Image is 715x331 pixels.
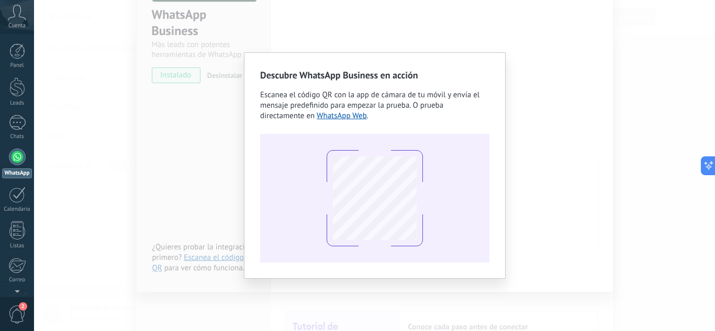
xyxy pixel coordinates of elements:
div: Chats [2,133,32,140]
span: Cuenta [8,22,26,29]
div: Listas [2,243,32,249]
div: Calendario [2,206,32,213]
div: Leads [2,100,32,107]
span: Escanea el código QR con la app de cámara de tu móvil y envía el mensaje predefinido para empezar... [260,90,479,121]
h2: Descubre WhatsApp Business en acción [260,69,489,82]
div: . [260,90,489,121]
div: Correo [2,277,32,283]
a: WhatsApp Web [317,111,367,121]
div: WhatsApp [2,168,32,178]
div: Panel [2,62,32,69]
span: 2 [19,302,27,311]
